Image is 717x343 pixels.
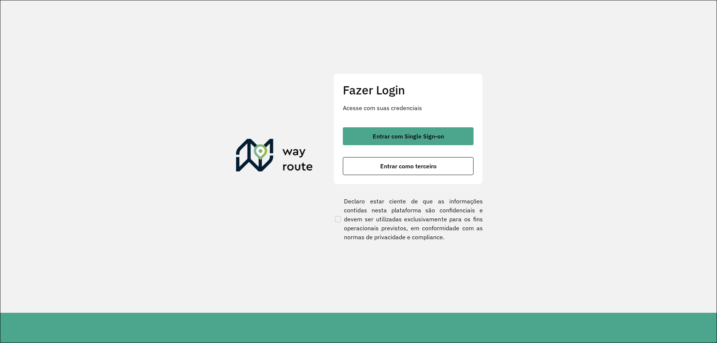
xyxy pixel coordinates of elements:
img: Roteirizador AmbevTech [236,139,313,175]
p: Acesse com suas credenciais [343,103,474,112]
h2: Fazer Login [343,83,474,97]
label: Declaro estar ciente de que as informações contidas nesta plataforma são confidenciais e devem se... [333,197,483,241]
span: Entrar com Single Sign-on [373,133,444,139]
button: button [343,127,474,145]
button: button [343,157,474,175]
span: Entrar como terceiro [380,163,437,169]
